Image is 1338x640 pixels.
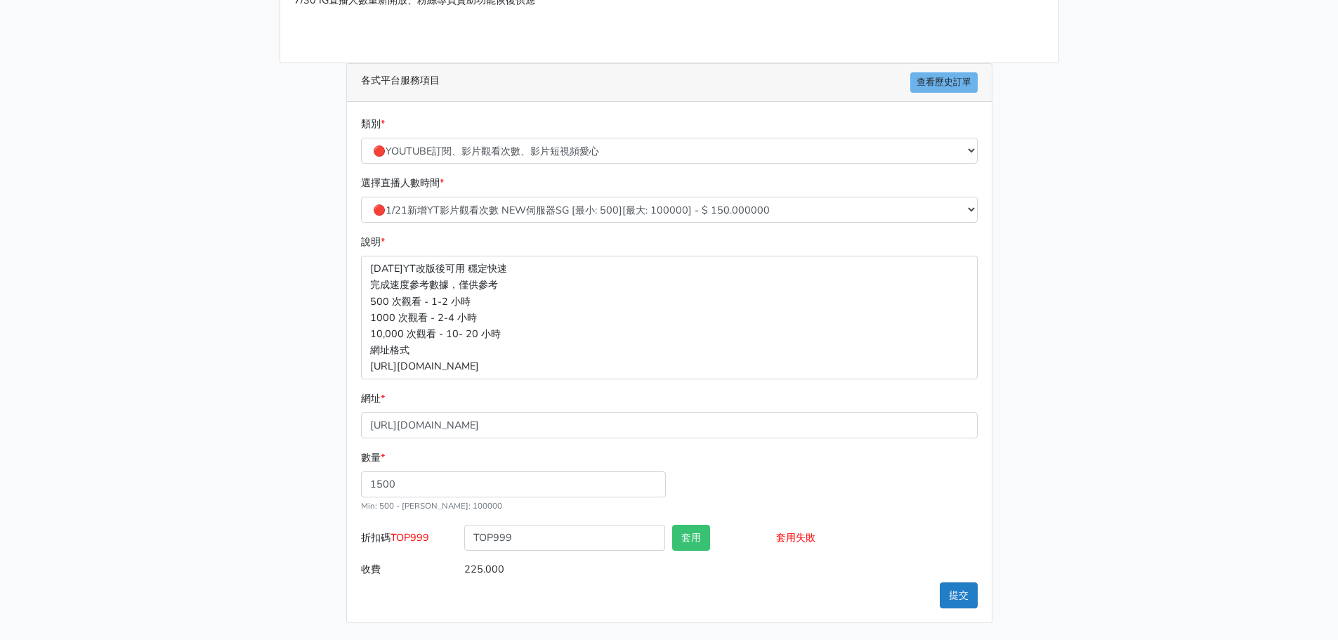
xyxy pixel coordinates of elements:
input: 這邊填入網址 [361,412,978,438]
label: 數量 [361,450,385,466]
button: 提交 [940,582,978,608]
label: 選擇直播人數時間 [361,175,444,191]
label: 收費 [358,556,461,582]
small: Min: 500 - [PERSON_NAME]: 100000 [361,500,502,511]
label: 折扣碼 [358,525,461,556]
label: 類別 [361,116,385,132]
div: 各式平台服務項目 [347,64,992,102]
a: 查看歷史訂單 [910,72,978,93]
label: 說明 [361,234,385,250]
span: TOP999 [391,530,429,544]
button: 套用 [672,525,710,551]
p: [DATE]YT改版後可用 穩定快速 完成速度參考數據，僅供參考 500 次觀看 - 1-2 小時 1000 次觀看 - 2-4 小時 10,000 次觀看 - 10- 20 小時 網址格式 [... [361,256,978,379]
label: 網址 [361,391,385,407]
